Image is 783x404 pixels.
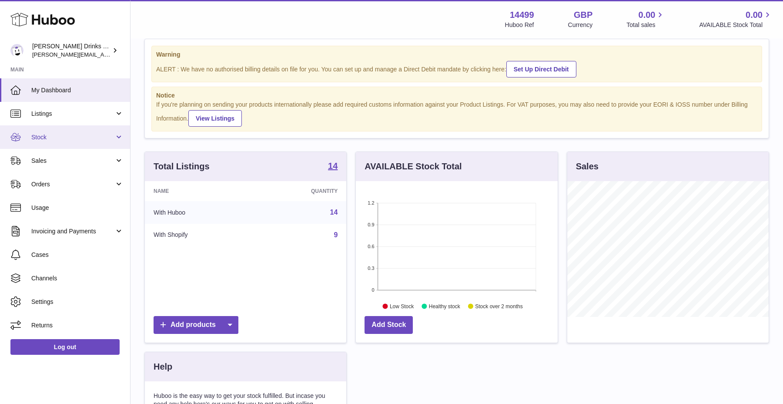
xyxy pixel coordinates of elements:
[10,44,23,57] img: daniel@zoosdrinks.com
[31,227,114,236] span: Invoicing and Payments
[639,9,656,21] span: 0.00
[576,161,599,172] h3: Sales
[365,316,413,334] a: Add Stock
[368,200,375,205] text: 1.2
[368,244,375,249] text: 0.6
[188,110,242,127] a: View Listings
[254,181,347,201] th: Quantity
[145,201,254,224] td: With Huboo
[328,162,338,172] a: 14
[31,204,124,212] span: Usage
[505,21,534,29] div: Huboo Ref
[368,222,375,227] text: 0.9
[390,303,414,310] text: Low Stock
[574,9,592,21] strong: GBP
[330,209,338,216] a: 14
[475,303,523,310] text: Stock over 2 months
[31,133,114,141] span: Stock
[156,101,757,127] div: If you're planning on sending your products internationally please add required customs informati...
[154,161,210,172] h3: Total Listings
[31,180,114,189] span: Orders
[154,361,172,373] h3: Help
[626,21,665,29] span: Total sales
[156,60,757,77] div: ALERT : We have no authorised billing details on file for you. You can set up and manage a Direct...
[31,86,124,94] span: My Dashboard
[156,50,757,59] strong: Warning
[156,91,757,100] strong: Notice
[145,224,254,246] td: With Shopify
[699,21,773,29] span: AVAILABLE Stock Total
[154,316,238,334] a: Add products
[368,266,375,271] text: 0.3
[506,61,576,77] a: Set Up Direct Debit
[510,9,534,21] strong: 14499
[32,42,110,59] div: [PERSON_NAME] Drinks LTD (t/a Zooz)
[334,231,338,239] a: 9
[31,251,124,259] span: Cases
[372,287,375,293] text: 0
[746,9,763,21] span: 0.00
[32,51,174,58] span: [PERSON_NAME][EMAIL_ADDRESS][DOMAIN_NAME]
[365,161,462,172] h3: AVAILABLE Stock Total
[10,339,120,355] a: Log out
[31,298,124,306] span: Settings
[568,21,593,29] div: Currency
[31,321,124,330] span: Returns
[145,181,254,201] th: Name
[31,157,114,165] span: Sales
[699,9,773,29] a: 0.00 AVAILABLE Stock Total
[31,110,114,118] span: Listings
[429,303,461,310] text: Healthy stock
[328,162,338,170] strong: 14
[626,9,665,29] a: 0.00 Total sales
[31,274,124,283] span: Channels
